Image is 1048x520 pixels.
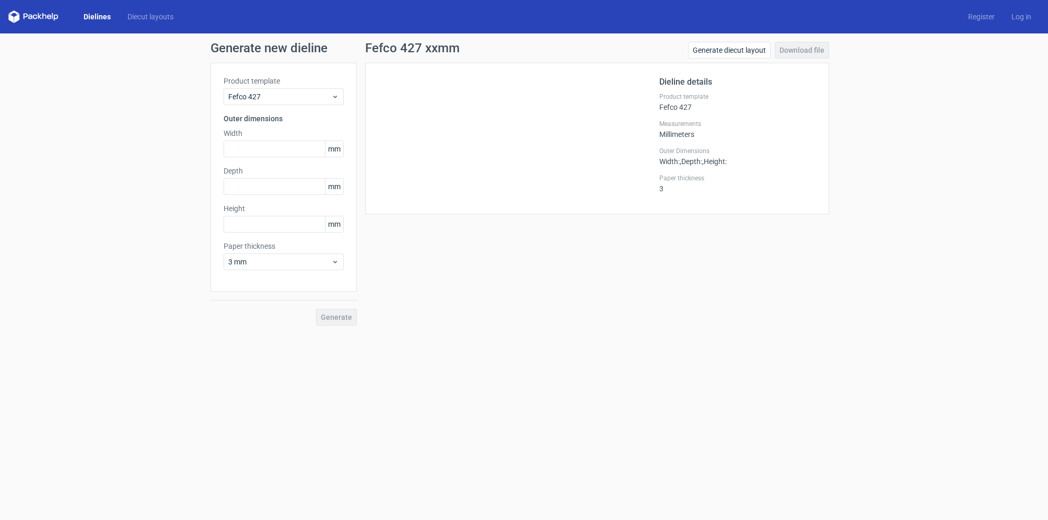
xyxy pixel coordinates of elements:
[224,128,344,138] label: Width
[659,174,816,193] div: 3
[659,120,816,138] div: Millimeters
[228,257,331,267] span: 3 mm
[659,76,816,88] h2: Dieline details
[365,42,460,54] h1: Fefco 427 xxmm
[211,42,837,54] h1: Generate new dieline
[659,93,816,111] div: Fefco 427
[702,157,727,166] span: , Height :
[325,179,343,194] span: mm
[1003,11,1040,22] a: Log in
[659,120,816,128] label: Measurements
[659,147,816,155] label: Outer Dimensions
[659,93,816,101] label: Product template
[659,174,816,182] label: Paper thickness
[659,157,680,166] span: Width :
[688,42,771,59] a: Generate diecut layout
[224,113,344,124] h3: Outer dimensions
[960,11,1003,22] a: Register
[325,216,343,232] span: mm
[119,11,182,22] a: Diecut layouts
[75,11,119,22] a: Dielines
[224,241,344,251] label: Paper thickness
[680,157,702,166] span: , Depth :
[224,203,344,214] label: Height
[228,91,331,102] span: Fefco 427
[224,166,344,176] label: Depth
[325,141,343,157] span: mm
[224,76,344,86] label: Product template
